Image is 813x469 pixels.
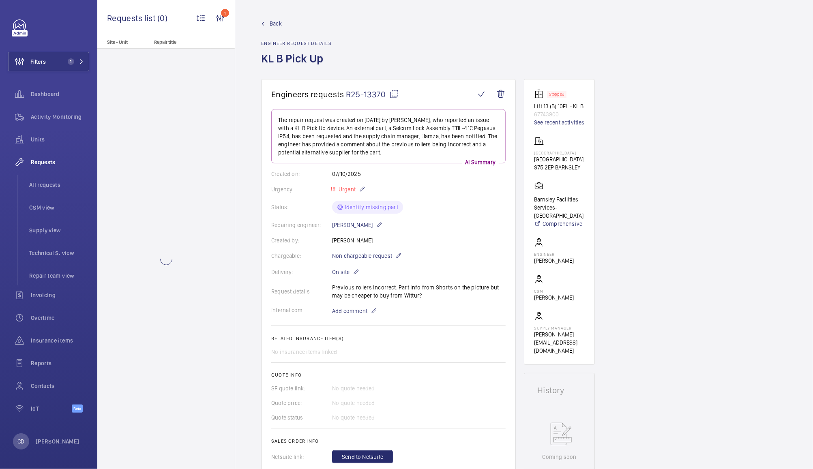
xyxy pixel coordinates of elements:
[332,220,382,230] p: [PERSON_NAME]
[31,90,89,98] span: Dashboard
[72,405,83,413] span: Beta
[154,39,208,45] p: Repair title
[271,336,506,341] h2: Related insurance item(s)
[332,307,367,315] span: Add comment
[549,93,564,96] p: Stopped
[29,272,89,280] span: Repair team view
[31,158,89,166] span: Requests
[97,39,151,45] p: Site - Unit
[31,336,89,345] span: Insurance items
[332,450,393,463] button: Send to Netsuite
[537,386,581,394] h1: History
[107,13,157,23] span: Requests list
[534,257,574,265] p: [PERSON_NAME]
[30,58,46,66] span: Filters
[534,252,574,257] p: Engineer
[534,150,583,155] p: [GEOGRAPHIC_DATA]
[271,89,344,99] span: Engineers requests
[534,163,583,171] p: S75 2EP BARNSLEY
[271,372,506,378] h2: Quote info
[542,453,576,461] p: Coming soon
[534,330,585,355] p: [PERSON_NAME][EMAIL_ADDRESS][DOMAIN_NAME]
[462,158,499,166] p: AI Summary
[68,58,74,65] span: 1
[346,89,399,99] span: R25-13370
[534,102,585,110] p: Lift 13 (B) 10FL - KL B
[278,116,499,156] p: The repair request was created on [DATE] by [PERSON_NAME], who reported an issue with a KL B Pick...
[534,155,583,163] p: [GEOGRAPHIC_DATA]
[534,326,585,330] p: Supply manager
[337,186,356,193] span: Urgent
[332,252,392,260] span: Non chargeable request
[534,110,585,118] p: 67743900
[36,437,79,445] p: [PERSON_NAME]
[29,249,89,257] span: Technical S. view
[31,382,89,390] span: Contacts
[271,438,506,444] h2: Sales order info
[31,113,89,121] span: Activity Monitoring
[534,289,574,293] p: CSM
[534,195,585,220] p: Barnsley Facilities Services- [GEOGRAPHIC_DATA]
[534,118,585,126] a: See recent activities
[31,405,72,413] span: IoT
[534,220,585,228] a: Comprehensive
[8,52,89,71] button: Filters1
[261,51,332,79] h1: KL B Pick Up
[332,267,359,277] p: On site
[270,19,282,28] span: Back
[534,293,574,302] p: [PERSON_NAME]
[342,453,383,461] span: Send to Netsuite
[31,359,89,367] span: Reports
[17,437,24,445] p: CD
[31,291,89,299] span: Invoicing
[29,181,89,189] span: All requests
[534,89,547,99] img: elevator.svg
[29,203,89,212] span: CSM view
[29,226,89,234] span: Supply view
[31,135,89,143] span: Units
[261,41,332,46] h2: Engineer request details
[31,314,89,322] span: Overtime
